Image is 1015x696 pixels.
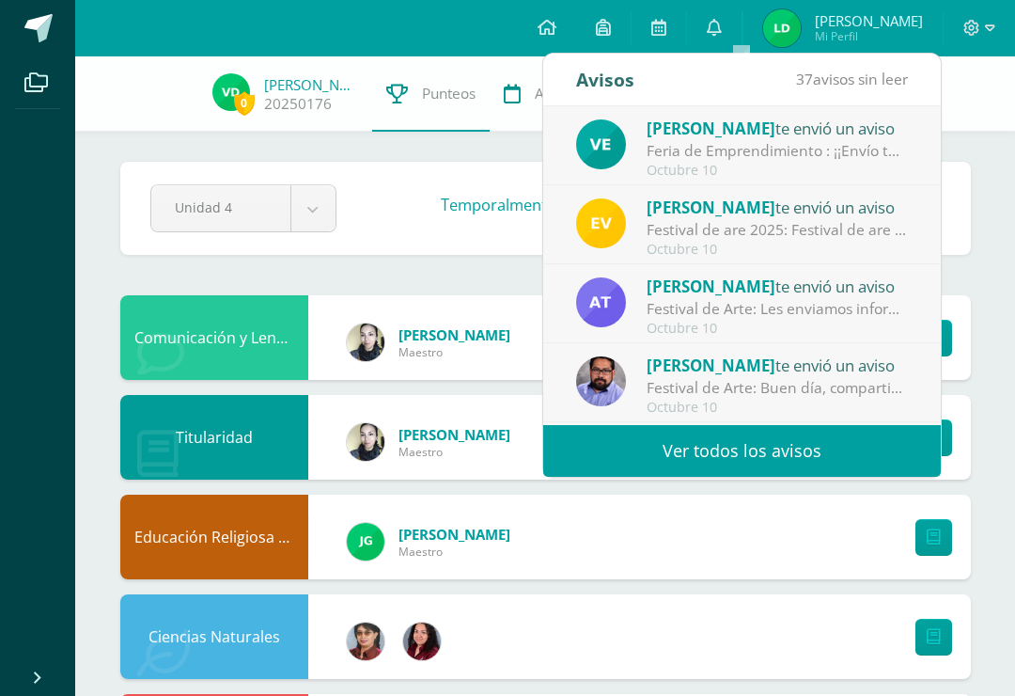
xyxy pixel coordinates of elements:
[647,116,908,140] div: te envió un aviso
[647,219,908,241] div: Festival de are 2025: Festival de are 2025
[647,140,908,162] div: Feria de Emprendimiento : ¡¡Envío tarjeta de felicitación!!
[576,277,626,327] img: e0d417c472ee790ef5578283e3430836.png
[175,185,267,229] span: Unidad 4
[647,355,775,376] span: [PERSON_NAME]
[422,84,476,103] span: Punteos
[264,94,332,114] a: 20250176
[647,274,908,298] div: te envió un aviso
[398,325,510,344] span: [PERSON_NAME]
[535,84,611,103] span: Actividades
[398,344,510,360] span: Maestro
[763,9,801,47] img: 2ee5b6385820e62d1a22fcb8b1d930ec.png
[347,324,384,361] img: 119c9a59dca757fc394b575038654f60.png
[576,356,626,406] img: fe2f5d220dae08f5bb59c8e1ae6aeac3.png
[647,321,908,337] div: Octubre 10
[647,377,908,399] div: Festival de Arte: Buen día, compartimos información importante sobre nuestro festival artístico. ...
[796,69,813,89] span: 37
[398,544,510,560] span: Maestro
[212,73,250,111] img: 4ad35816ee85aff4c38e36a62396b3cf.png
[647,400,908,416] div: Octubre 10
[815,11,923,30] span: [PERSON_NAME]
[647,163,908,179] div: Octubre 10
[120,395,308,480] div: Titularidad
[441,195,851,215] h3: Temporalmente las notas .
[120,495,308,579] div: Educación Religiosa Escolar
[398,425,510,444] span: [PERSON_NAME]
[576,119,626,169] img: aeabfbe216d4830361551c5f8df01f91.png
[120,594,308,679] div: Ciencias Naturales
[403,623,441,660] img: 7420dd8cffec07cce464df0021f01d4a.png
[576,198,626,248] img: 383db5ddd486cfc25017fad405f5d727.png
[264,75,358,94] a: [PERSON_NAME]
[151,185,336,231] a: Unidad 4
[234,91,255,115] span: 0
[372,56,490,132] a: Punteos
[647,197,775,218] span: [PERSON_NAME]
[543,425,941,477] a: Ver todos los avisos
[347,523,384,561] img: 3da61d9b1d2c0c7b8f7e89c78bbce001.png
[815,28,923,44] span: Mi Perfil
[398,444,510,460] span: Maestro
[490,56,625,132] a: Actividades
[647,298,908,320] div: Festival de Arte: Les enviamos información importante para el festival de Arte
[796,69,908,89] span: avisos sin leer
[647,242,908,258] div: Octubre 10
[347,423,384,461] img: 119c9a59dca757fc394b575038654f60.png
[120,295,308,380] div: Comunicación y Lenguaje, Idioma Extranjero Inglés
[398,525,510,544] span: [PERSON_NAME]
[647,353,908,377] div: te envió un aviso
[347,623,384,660] img: 62738a800ecd8b6fa95d10d0b85c3dbc.png
[647,118,775,139] span: [PERSON_NAME]
[576,54,634,105] div: Avisos
[647,195,908,219] div: te envió un aviso
[647,276,775,297] span: [PERSON_NAME]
